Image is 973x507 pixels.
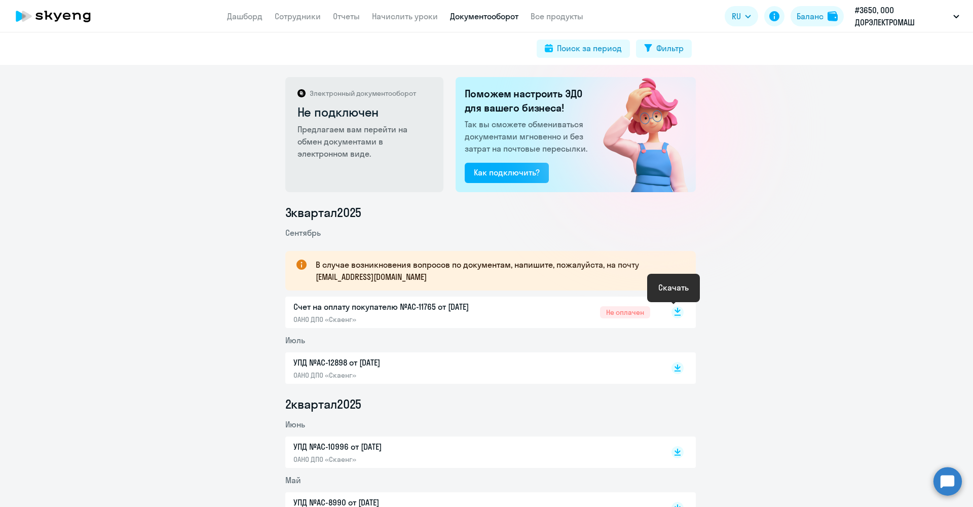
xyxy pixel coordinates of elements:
[465,118,590,155] p: Так вы сможете обмениваться документами мгновенно и без затрат на почтовые пересылки.
[293,356,650,380] a: УПД №AC-12898 от [DATE]ОАНО ДПО «Скаенг»
[582,77,696,192] img: not_connected
[285,475,301,485] span: Май
[293,441,650,464] a: УПД №AC-10996 от [DATE]ОАНО ДПО «Скаенг»
[285,419,305,429] span: Июнь
[732,10,741,22] span: RU
[293,455,506,464] p: ОАНО ДПО «Скаенг»
[316,259,678,283] p: В случае возникновения вопросов по документам, напишите, пожалуйста, на почту [EMAIL_ADDRESS][DOM...
[297,104,433,120] h2: Не подключен
[557,42,622,54] div: Поиск за период
[474,166,540,178] div: Как подключить?
[797,10,824,22] div: Баланс
[227,11,263,21] a: Дашборд
[285,335,305,345] span: Июль
[293,301,650,324] a: Счет на оплату покупателю №AC-11765 от [DATE]ОАНО ДПО «Скаенг»Не оплачен
[293,301,506,313] p: Счет на оплату покупателю №AC-11765 от [DATE]
[656,42,684,54] div: Фильтр
[285,228,321,238] span: Сентябрь
[465,87,590,115] h2: Поможем настроить ЭДО для вашего бизнеса!
[791,6,844,26] button: Балансbalance
[293,441,506,453] p: УПД №AC-10996 от [DATE]
[297,123,433,160] p: Предлагаем вам перейти на обмен документами в электронном виде.
[285,396,696,412] li: 2 квартал 2025
[333,11,360,21] a: Отчеты
[465,163,549,183] button: Как подключить?
[293,315,506,324] p: ОАНО ДПО «Скаенг»
[285,204,696,221] li: 3 квартал 2025
[293,371,506,380] p: ОАНО ДПО «Скаенг»
[275,11,321,21] a: Сотрудники
[450,11,518,21] a: Документооборот
[636,40,692,58] button: Фильтр
[725,6,758,26] button: RU
[310,89,416,98] p: Электронный документооборот
[372,11,438,21] a: Начислить уроки
[531,11,583,21] a: Все продукты
[850,4,964,28] button: #3650, ООО ДОРЭЛЕКТРОМАШ
[855,4,949,28] p: #3650, ООО ДОРЭЛЕКТРОМАШ
[537,40,630,58] button: Поиск за период
[828,11,838,21] img: balance
[658,281,689,294] div: Скачать
[600,306,650,318] span: Не оплачен
[293,356,506,369] p: УПД №AC-12898 от [DATE]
